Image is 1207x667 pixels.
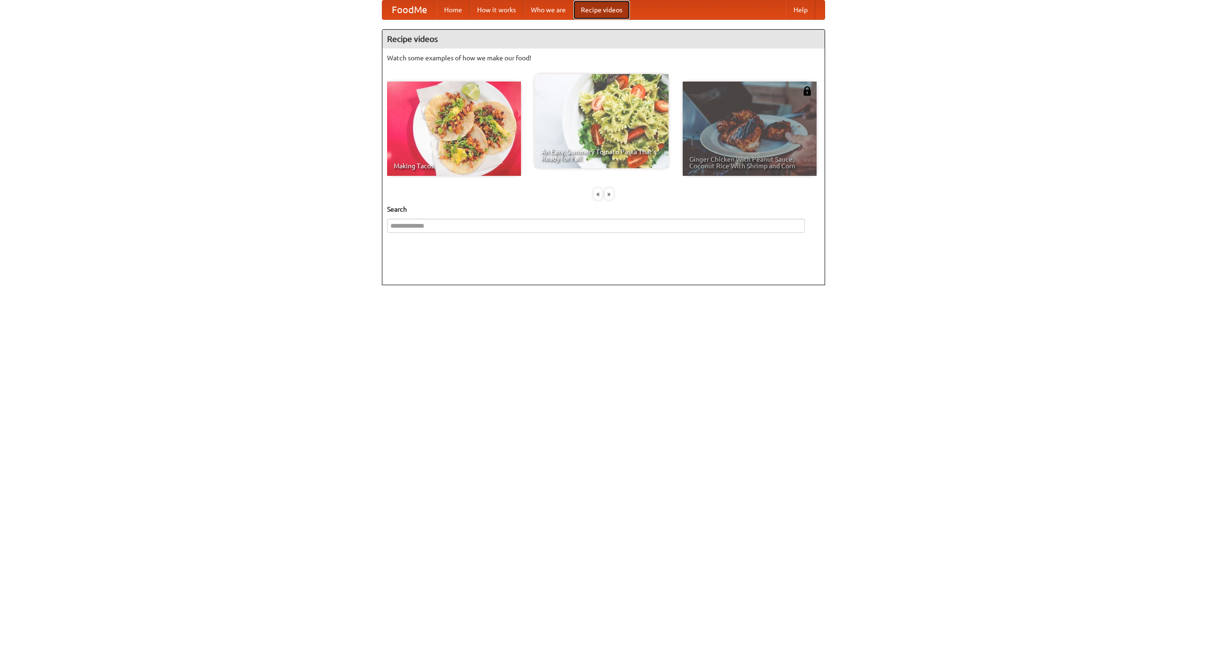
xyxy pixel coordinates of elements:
h4: Recipe videos [382,30,825,49]
a: Who we are [523,0,573,19]
a: Recipe videos [573,0,630,19]
a: Making Tacos [387,82,521,176]
a: Home [437,0,470,19]
p: Watch some examples of how we make our food! [387,53,820,63]
a: FoodMe [382,0,437,19]
span: Making Tacos [394,163,514,169]
div: » [605,188,613,200]
a: How it works [470,0,523,19]
img: 483408.png [802,86,812,96]
h5: Search [387,205,820,214]
div: « [594,188,602,200]
span: An Easy, Summery Tomato Pasta That's Ready for Fall [541,148,662,162]
a: Help [786,0,815,19]
a: An Easy, Summery Tomato Pasta That's Ready for Fall [535,74,669,168]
